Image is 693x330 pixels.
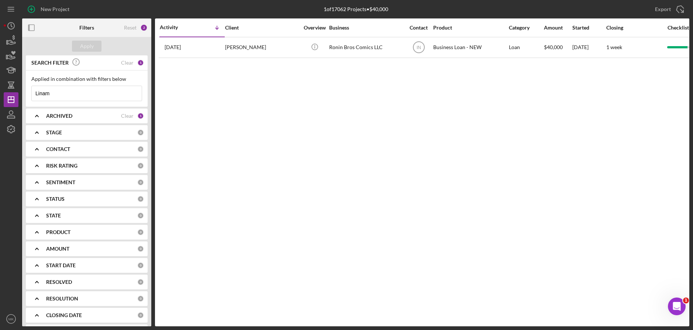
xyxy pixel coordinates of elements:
[46,130,62,135] b: STAGE
[329,38,403,57] div: Ronin Bros Comics LLC
[606,25,662,31] div: Closing
[225,38,299,57] div: [PERSON_NAME]
[137,212,144,219] div: 0
[405,25,432,31] div: Contact
[46,196,65,202] b: STATUS
[572,25,606,31] div: Started
[301,25,328,31] div: Overview
[544,38,572,57] div: $40,000
[46,312,82,318] b: CLOSING DATE
[121,60,134,66] div: Clear
[46,179,75,185] b: SENTIMENT
[433,38,507,57] div: Business Loan - NEW
[46,229,70,235] b: PRODUCT
[225,25,299,31] div: Client
[137,262,144,269] div: 0
[46,246,69,252] b: AMOUNT
[509,38,543,57] div: Loan
[121,113,134,119] div: Clear
[72,41,101,52] button: Apply
[46,262,76,268] b: START DATE
[509,25,543,31] div: Category
[137,295,144,302] div: 0
[165,44,181,50] time: 2025-08-26 16:26
[668,298,686,315] iframe: Intercom live chat
[46,296,78,302] b: RESOLUTION
[433,25,507,31] div: Product
[31,76,142,82] div: Applied in combination with filters below
[606,44,622,50] time: 1 week
[137,113,144,119] div: 1
[160,24,192,30] div: Activity
[655,2,671,17] div: Export
[80,41,94,52] div: Apply
[648,2,689,17] button: Export
[137,312,144,319] div: 0
[137,179,144,186] div: 0
[46,163,77,169] b: RISK RATING
[137,59,144,66] div: 1
[22,2,77,17] button: New Project
[324,6,388,12] div: 1 of 17062 Projects • $40,000
[683,298,689,303] span: 1
[137,129,144,136] div: 0
[79,25,94,31] b: Filters
[572,38,606,57] div: [DATE]
[329,25,403,31] div: Business
[137,279,144,285] div: 0
[137,245,144,252] div: 0
[8,317,14,321] text: MK
[137,146,144,152] div: 0
[137,162,144,169] div: 0
[124,25,137,31] div: Reset
[137,196,144,202] div: 0
[46,279,72,285] b: RESOLVED
[417,45,421,50] text: IN
[41,2,69,17] div: New Project
[46,213,61,219] b: STATE
[46,113,72,119] b: ARCHIVED
[140,24,148,31] div: 2
[31,60,69,66] b: SEARCH FILTER
[137,229,144,236] div: 0
[4,312,18,326] button: MK
[46,146,70,152] b: CONTACT
[544,25,572,31] div: Amount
